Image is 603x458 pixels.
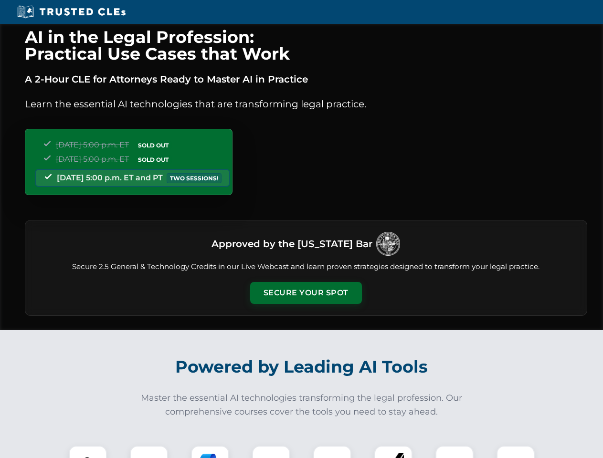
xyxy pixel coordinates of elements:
span: SOLD OUT [135,140,172,150]
span: [DATE] 5:00 p.m. ET [56,155,129,164]
span: [DATE] 5:00 p.m. ET [56,140,129,149]
span: SOLD OUT [135,155,172,165]
h2: Powered by Leading AI Tools [37,350,566,384]
p: Learn the essential AI technologies that are transforming legal practice. [25,96,587,112]
p: Secure 2.5 General & Technology Credits in our Live Webcast and learn proven strategies designed ... [37,261,575,272]
button: Secure Your Spot [250,282,362,304]
p: Master the essential AI technologies transforming the legal profession. Our comprehensive courses... [135,391,469,419]
p: A 2-Hour CLE for Attorneys Ready to Master AI in Practice [25,72,587,87]
h3: Approved by the [US_STATE] Bar [212,235,372,252]
img: Trusted CLEs [14,5,128,19]
h1: AI in the Legal Profession: Practical Use Cases that Work [25,29,587,62]
img: Logo [376,232,400,256]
